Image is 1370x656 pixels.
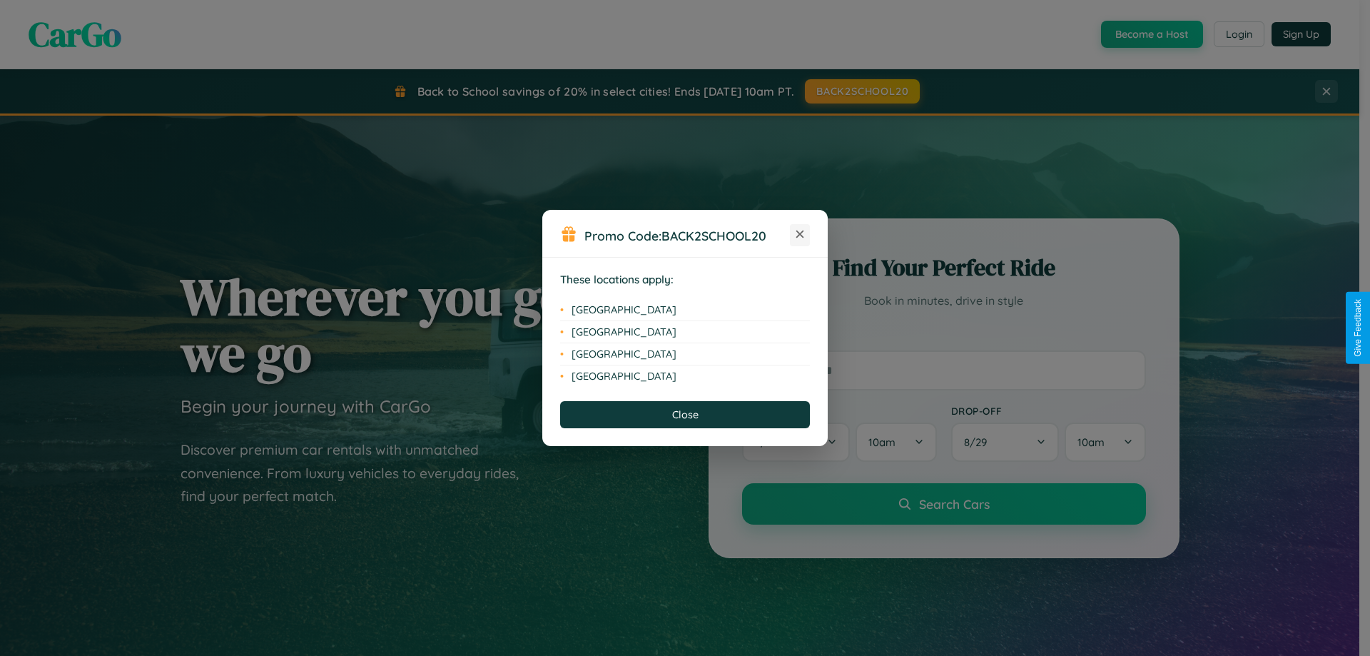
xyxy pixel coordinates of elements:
div: Give Feedback [1353,299,1363,357]
li: [GEOGRAPHIC_DATA] [560,365,810,387]
b: BACK2SCHOOL20 [661,228,766,243]
li: [GEOGRAPHIC_DATA] [560,343,810,365]
button: Close [560,401,810,428]
li: [GEOGRAPHIC_DATA] [560,299,810,321]
li: [GEOGRAPHIC_DATA] [560,321,810,343]
h3: Promo Code: [584,228,790,243]
strong: These locations apply: [560,273,674,286]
